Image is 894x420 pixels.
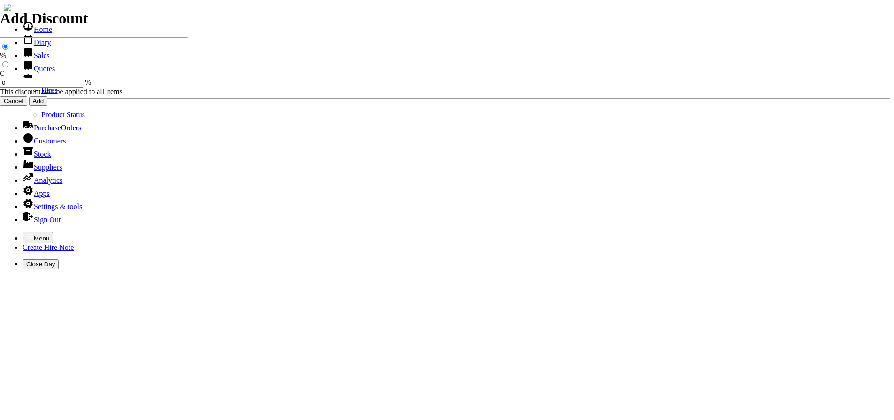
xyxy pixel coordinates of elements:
li: Stock [23,145,890,158]
a: Sign Out [23,216,61,224]
a: PurchaseOrders [23,124,81,132]
a: Settings & tools [23,202,82,210]
a: Stock [23,150,51,158]
a: Analytics [23,176,62,184]
a: Suppliers [23,163,62,171]
input: € [2,61,8,67]
input: Add [29,96,48,106]
a: Customers [23,137,66,145]
a: Product Status [41,111,85,119]
button: Menu [23,232,53,243]
a: Create Hire Note [23,243,74,251]
li: Suppliers [23,158,890,172]
ul: Hire Notes [23,86,890,119]
li: Hire Notes [23,73,890,119]
input: % [2,44,8,50]
a: Apps [23,189,50,197]
li: Sales [23,47,890,60]
button: Close Day [23,259,59,269]
span: % [85,78,91,86]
